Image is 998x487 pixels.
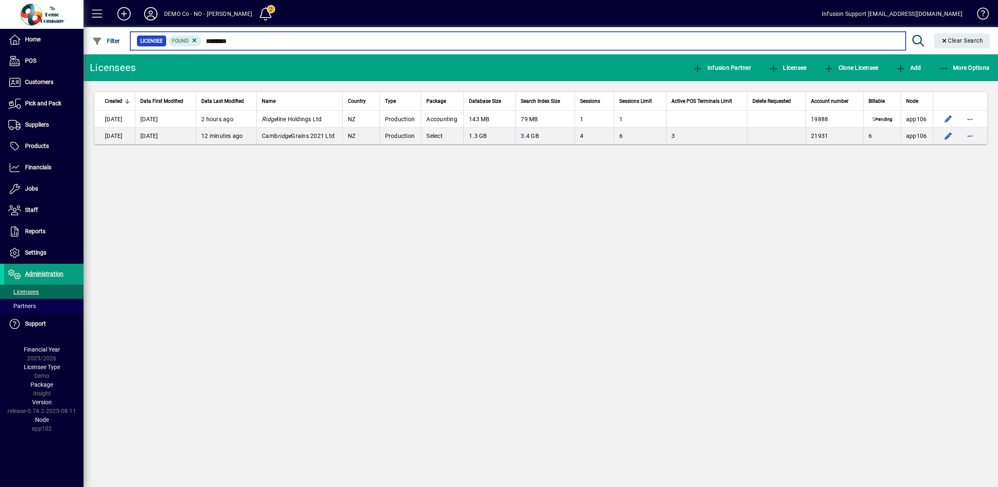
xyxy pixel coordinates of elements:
em: ridge [278,133,291,139]
td: 12 minutes ago [196,127,256,144]
a: Staff [4,200,84,221]
span: Account number [811,97,849,106]
em: Ridge [262,116,277,122]
span: line Holdings Ltd [262,116,322,122]
button: Add [111,6,137,21]
span: Node [906,97,918,106]
div: Infusion Support [EMAIL_ADDRESS][DOMAIN_NAME] [822,7,963,20]
td: [DATE] [135,111,196,127]
td: 3.4 GB [515,127,575,144]
span: app106.prod.infusionbusinesssoftware.com [906,133,927,139]
td: 1 [614,111,666,127]
span: More Options [939,64,990,71]
td: 1 [575,111,614,127]
div: Billable [869,97,896,106]
button: Clear [934,33,990,48]
button: Edit [942,112,955,126]
span: Delete Requested [752,97,791,106]
span: POS [25,57,36,64]
td: [DATE] [94,127,135,144]
a: Settings [4,242,84,263]
button: More Options [937,60,992,75]
a: Financials [4,157,84,178]
span: Package [426,97,446,106]
div: Country [348,97,375,106]
span: app106.prod.infusionbusinesssoftware.com [906,116,927,122]
span: Package [30,381,53,388]
span: Sessions [580,97,600,106]
td: 3 [666,127,747,144]
td: 6 [863,127,901,144]
a: Home [4,29,84,50]
button: Filter [90,33,122,48]
td: NZ [342,111,380,127]
a: Products [4,136,84,157]
td: Accounting [421,111,464,127]
span: Clone Licensee [824,64,878,71]
span: Jobs [25,185,38,192]
button: Edit [942,129,955,143]
span: Home [25,36,41,43]
span: Search Index Size [521,97,560,106]
span: Name [262,97,276,106]
div: Package [426,97,458,106]
td: 143 MB [464,111,515,127]
button: Add [894,60,923,75]
span: Type [385,97,396,106]
div: Search Index Size [521,97,570,106]
button: More options [963,129,977,143]
span: Settings [25,249,46,256]
div: Active POS Terminals Limit [671,97,742,106]
span: Licensee [769,64,807,71]
div: Created [105,97,130,106]
a: Customers [4,72,84,93]
a: Jobs [4,178,84,199]
span: Customers [25,79,53,85]
div: Data First Modified [140,97,191,106]
span: Clear Search [941,37,983,44]
span: Infusion Partner [693,64,751,71]
div: Delete Requested [752,97,800,106]
span: Version [32,399,52,405]
span: Financials [25,164,51,171]
span: Database Size [469,97,501,106]
div: Type [385,97,416,106]
span: Billable [869,97,885,106]
td: 79 MB [515,111,575,127]
span: Support [25,320,46,327]
td: 4 [575,127,614,144]
a: Reports [4,221,84,242]
a: POS [4,51,84,71]
td: 6 [614,127,666,144]
span: Staff [25,207,38,213]
span: Licensee [140,37,163,45]
td: Production [380,111,421,127]
span: Country [348,97,366,106]
a: Support [4,314,84,334]
td: [DATE] [94,111,135,127]
span: Administration [25,270,63,277]
span: Suppliers [25,121,49,128]
a: Pick and Pack [4,93,84,114]
button: More options [963,112,977,126]
button: Licensee [767,60,809,75]
button: Profile [137,6,164,21]
span: Pending [871,117,894,123]
div: DEMO Co - NO - [PERSON_NAME] [164,7,252,20]
span: Partners [8,303,36,309]
span: Found [172,38,189,44]
span: Licensee Type [24,364,60,370]
span: Financial Year [24,346,60,353]
span: Data First Modified [140,97,183,106]
span: Created [105,97,122,106]
td: [DATE] [135,127,196,144]
span: Reports [25,228,46,235]
span: Products [25,143,49,149]
div: Data Last Modified [201,97,251,106]
span: Sessions Limit [619,97,652,106]
a: Licensees [4,285,84,299]
span: Licensees [8,288,39,295]
div: Sessions Limit [619,97,661,106]
span: Active POS Terminals Limit [671,97,732,106]
div: Account number [811,97,858,106]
